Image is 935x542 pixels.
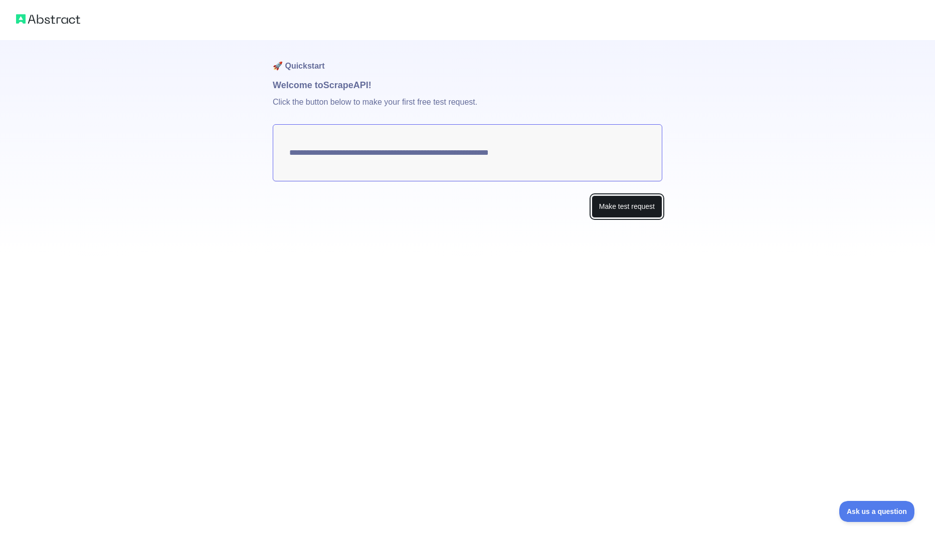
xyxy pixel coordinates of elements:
button: Make test request [592,195,662,218]
p: Click the button below to make your first free test request. [273,92,662,124]
iframe: Toggle Customer Support [839,501,915,522]
h1: Welcome to Scrape API! [273,78,662,92]
img: Abstract logo [16,12,80,26]
h1: 🚀 Quickstart [273,40,662,78]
